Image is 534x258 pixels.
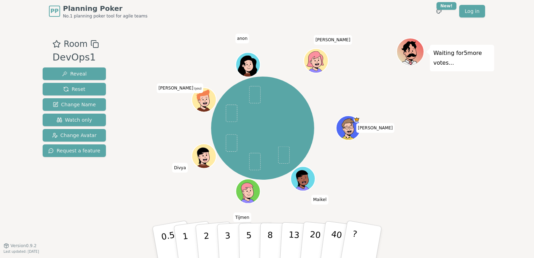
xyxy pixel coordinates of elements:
span: Click to change your name [235,34,249,43]
span: Thijs is the host [354,116,360,123]
div: DevOps1 [52,50,99,65]
button: Add as favourite [52,38,61,50]
span: Reset [63,86,85,93]
button: New! [433,5,445,17]
span: Change Name [53,101,96,108]
span: Change Avatar [52,132,97,139]
span: Click to change your name [172,163,188,173]
button: Watch only [43,114,106,126]
button: Reveal [43,67,106,80]
button: Version0.9.2 [3,243,37,249]
span: Planning Poker [63,3,147,13]
span: Room [64,38,87,50]
span: (you) [193,87,202,90]
span: Click to change your name [157,83,203,93]
span: No.1 planning poker tool for agile teams [63,13,147,19]
span: PP [50,7,58,15]
span: Click to change your name [233,213,251,222]
button: Change Name [43,98,106,111]
a: PPPlanning PokerNo.1 planning poker tool for agile teams [49,3,147,19]
button: Change Avatar [43,129,106,142]
span: Last updated: [DATE] [3,250,39,253]
a: Log in [459,5,485,17]
span: Click to change your name [356,123,395,133]
span: Request a feature [48,147,100,154]
span: Watch only [57,116,92,123]
span: Version 0.9.2 [10,243,37,249]
button: Request a feature [43,144,106,157]
p: Waiting for 5 more votes... [433,48,491,68]
span: Click to change your name [311,195,328,205]
div: New! [436,2,456,10]
button: Click to change your avatar [193,88,216,112]
button: Reset [43,83,106,95]
span: Reveal [62,70,87,77]
span: Click to change your name [314,35,352,45]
